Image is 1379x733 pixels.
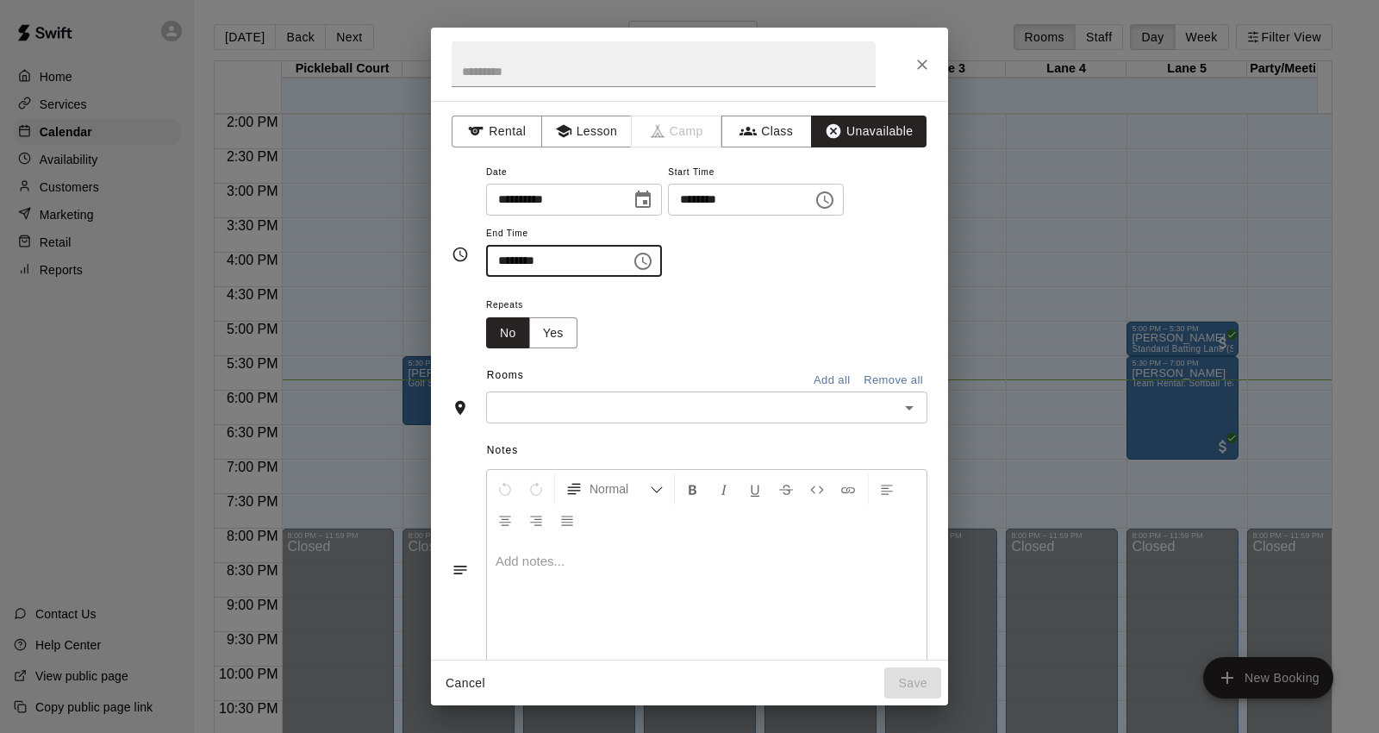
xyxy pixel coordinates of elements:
[771,473,801,504] button: Format Strikethrough
[521,504,551,536] button: Right Align
[668,161,844,185] span: Start Time
[487,437,927,465] span: Notes
[541,116,632,147] button: Lesson
[486,317,530,349] button: No
[721,116,812,147] button: Class
[486,161,662,185] span: Date
[486,294,591,317] span: Repeats
[632,116,722,147] span: Camps can only be created in the Services page
[452,561,469,579] svg: Notes
[740,473,770,504] button: Format Underline
[487,369,524,381] span: Rooms
[709,473,739,504] button: Format Italics
[626,244,660,279] button: Choose time, selected time is 8:00 PM
[452,399,469,417] svg: Rooms
[486,222,662,246] span: End Time
[897,396,921,420] button: Open
[490,473,520,504] button: Undo
[808,183,842,217] button: Choose time, selected time is 7:00 PM
[804,367,859,394] button: Add all
[802,473,832,504] button: Insert Code
[678,473,708,504] button: Format Bold
[521,473,551,504] button: Redo
[552,504,582,536] button: Justify Align
[452,246,469,263] svg: Timing
[872,473,902,504] button: Left Align
[529,317,577,349] button: Yes
[490,504,520,536] button: Center Align
[590,480,650,498] span: Normal
[626,183,660,217] button: Choose date, selected date is Sep 9, 2025
[438,667,493,699] button: Cancel
[859,367,927,394] button: Remove all
[833,473,863,504] button: Insert Link
[452,116,542,147] button: Rental
[486,317,577,349] div: outlined button group
[558,473,671,504] button: Formatting Options
[907,49,938,80] button: Close
[811,116,927,147] button: Unavailable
